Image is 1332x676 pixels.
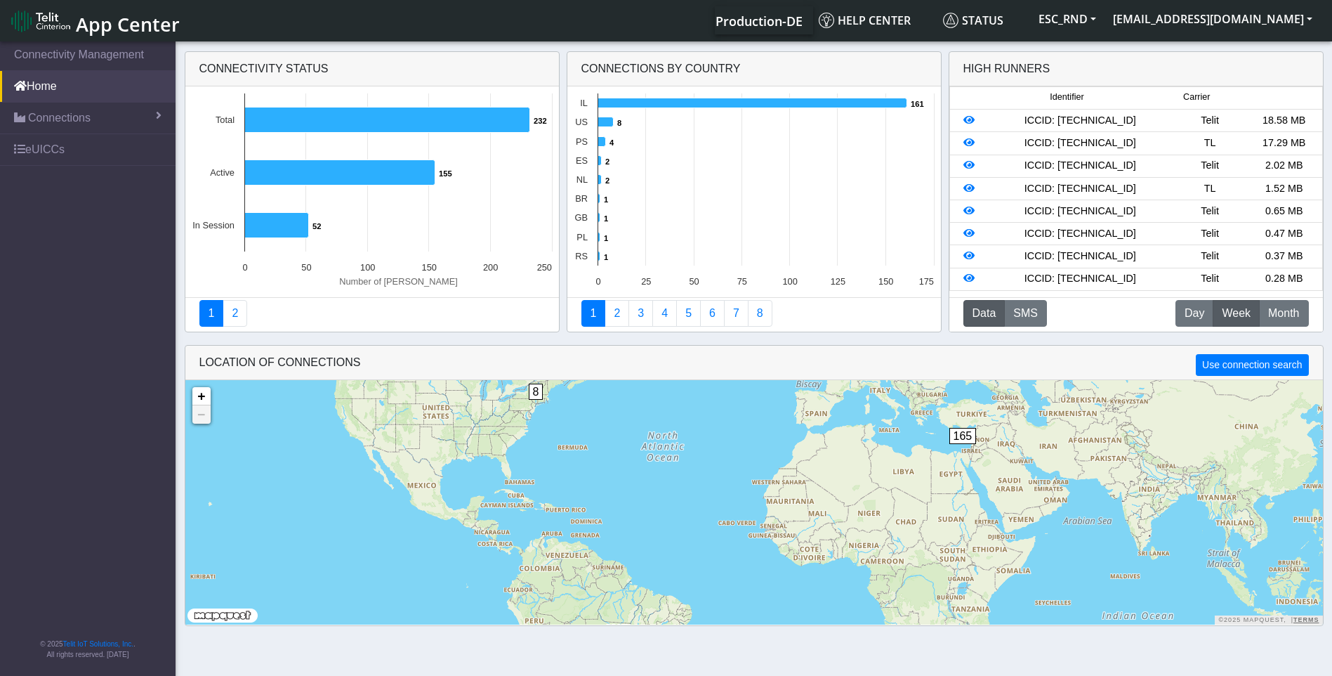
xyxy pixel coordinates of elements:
[609,138,614,147] text: 4
[1173,226,1247,242] div: Telit
[830,276,845,287] text: 125
[242,262,247,273] text: 0
[575,193,588,204] text: BR
[360,262,375,273] text: 100
[1196,354,1308,376] button: Use connection search
[652,300,677,327] a: Connections By Carrier
[641,276,651,287] text: 25
[576,174,587,185] text: NL
[605,176,609,185] text: 2
[199,300,224,327] a: Connectivity status
[1050,91,1083,104] span: Identifier
[605,300,629,327] a: Carrier
[575,117,588,127] text: US
[575,251,588,261] text: RS
[987,271,1173,287] div: ICCID: [TECHNICAL_ID]
[737,276,746,287] text: 75
[617,119,621,127] text: 8
[210,167,235,178] text: Active
[301,262,311,273] text: 50
[1247,271,1321,287] div: 0.28 MB
[482,262,497,273] text: 200
[918,276,933,287] text: 175
[689,276,699,287] text: 50
[987,204,1173,219] div: ICCID: [TECHNICAL_ID]
[1004,300,1047,327] button: SMS
[1247,113,1321,129] div: 18.58 MB
[987,249,1173,264] div: ICCID: [TECHNICAL_ID]
[676,300,701,327] a: Usage by Carrier
[987,158,1173,174] div: ICCID: [TECHNICAL_ID]
[782,276,797,287] text: 100
[28,110,91,126] span: Connections
[813,6,937,34] a: Help center
[604,214,608,223] text: 1
[421,262,436,273] text: 150
[937,6,1030,34] a: Status
[724,300,749,327] a: Zero Session
[943,13,1003,28] span: Status
[715,6,802,34] a: Your current platform instance
[911,100,924,108] text: 161
[1247,249,1321,264] div: 0.37 MB
[1222,305,1251,322] span: Week
[199,300,545,327] nav: Summary paging
[1213,300,1260,327] button: Week
[76,11,180,37] span: App Center
[1173,136,1247,151] div: TL
[1173,181,1247,197] div: TL
[567,52,941,86] div: Connections By Country
[575,155,587,166] text: ES
[987,136,1173,151] div: ICCID: [TECHNICAL_ID]
[1215,616,1322,625] div: ©2025 MapQuest, |
[987,113,1173,129] div: ICCID: [TECHNICAL_ID]
[581,300,606,327] a: Connections By Country
[1173,249,1247,264] div: Telit
[529,384,543,400] span: 8
[185,52,559,86] div: Connectivity status
[628,300,653,327] a: Usage per Country
[534,117,547,125] text: 232
[215,115,234,125] text: Total
[906,362,920,404] div: 1
[312,222,321,230] text: 52
[192,220,235,230] text: In Session
[1183,91,1210,104] span: Carrier
[963,60,1050,77] div: High Runners
[604,195,608,204] text: 1
[576,232,588,242] text: PL
[748,300,772,327] a: Not Connected for 30 days
[604,234,608,242] text: 1
[580,98,588,108] text: IL
[949,428,977,444] span: 165
[11,10,70,32] img: logo-telit-cinterion-gw-new.png
[11,6,178,36] a: App Center
[1104,6,1321,32] button: [EMAIL_ADDRESS][DOMAIN_NAME]
[1247,226,1321,242] div: 0.47 MB
[987,181,1173,197] div: ICCID: [TECHNICAL_ID]
[1175,300,1213,327] button: Day
[1185,305,1204,322] span: Day
[223,300,247,327] a: Deployment status
[1173,204,1247,219] div: Telit
[1247,136,1321,151] div: 17.29 MB
[185,346,1323,380] div: LOCATION OF CONNECTIONS
[1268,305,1299,322] span: Month
[716,13,803,30] span: Production-DE
[1173,158,1247,174] div: Telit
[605,157,609,166] text: 2
[536,262,551,273] text: 250
[595,276,600,287] text: 0
[604,253,608,261] text: 1
[192,387,211,405] a: Zoom in
[439,169,452,178] text: 155
[1030,6,1104,32] button: ESC_RND
[878,276,893,287] text: 150
[1247,204,1321,219] div: 0.65 MB
[581,300,927,327] nav: Summary paging
[700,300,725,327] a: 14 Days Trend
[819,13,834,28] img: knowledge.svg
[574,212,588,223] text: GB
[192,405,211,424] a: Zoom out
[575,136,587,147] text: PS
